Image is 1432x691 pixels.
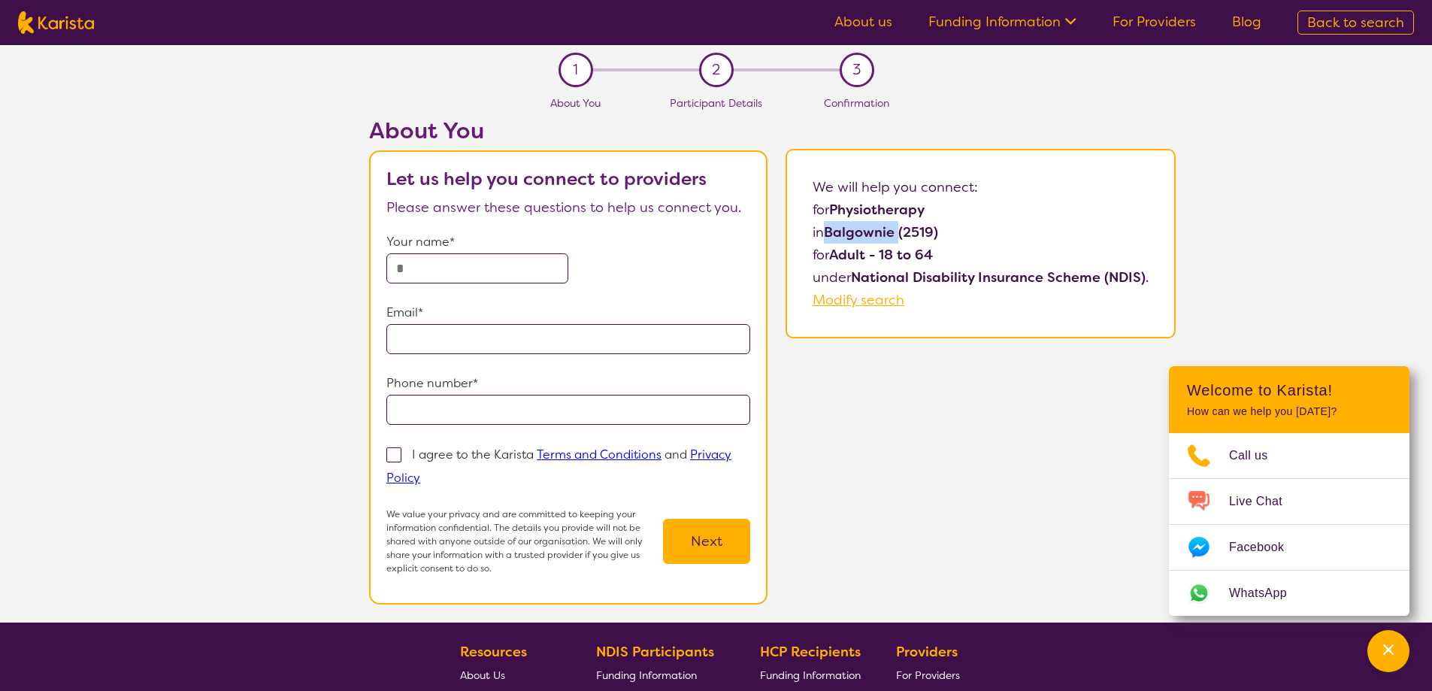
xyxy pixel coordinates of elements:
[1367,630,1409,672] button: Channel Menu
[1232,13,1261,31] a: Blog
[760,643,861,661] b: HCP Recipients
[1169,433,1409,616] ul: Choose channel
[386,447,731,486] p: I agree to the Karista and
[1113,13,1196,31] a: For Providers
[1229,536,1302,559] span: Facebook
[550,96,601,110] span: About You
[386,372,750,395] p: Phone number*
[813,199,1149,221] p: for
[712,59,720,81] span: 2
[596,668,697,682] span: Funding Information
[760,663,861,686] a: Funding Information
[928,13,1076,31] a: Funding Information
[896,668,960,682] span: For Providers
[1187,405,1391,418] p: How can we help you [DATE]?
[369,117,767,144] h2: About You
[596,663,725,686] a: Funding Information
[18,11,94,34] img: Karista logo
[896,663,966,686] a: For Providers
[596,643,714,661] b: NDIS Participants
[573,59,578,81] span: 1
[1229,444,1286,467] span: Call us
[824,223,938,241] b: Balgownie (2519)
[813,266,1149,289] p: under .
[663,519,750,564] button: Next
[1307,14,1404,32] span: Back to search
[813,244,1149,266] p: for
[1169,366,1409,616] div: Channel Menu
[670,96,762,110] span: Participant Details
[852,59,861,81] span: 3
[1229,582,1305,605] span: WhatsApp
[829,201,925,219] b: Physiotherapy
[1187,381,1391,399] h2: Welcome to Karista!
[386,231,750,253] p: Your name*
[824,96,889,110] span: Confirmation
[537,447,662,462] a: Terms and Conditions
[813,176,1149,199] p: We will help you connect:
[1169,571,1409,616] a: Web link opens in a new tab.
[760,668,861,682] span: Funding Information
[460,668,505,682] span: About Us
[460,643,527,661] b: Resources
[896,643,958,661] b: Providers
[386,196,750,219] p: Please answer these questions to help us connect you.
[813,221,1149,244] p: in
[386,167,707,191] b: Let us help you connect to providers
[1297,11,1414,35] a: Back to search
[1229,490,1300,513] span: Live Chat
[834,13,892,31] a: About us
[851,268,1146,286] b: National Disability Insurance Scheme (NDIS)
[813,291,904,309] a: Modify search
[460,663,561,686] a: About Us
[386,508,663,575] p: We value your privacy and are committed to keeping your information confidential. The details you...
[829,246,933,264] b: Adult - 18 to 64
[386,302,750,324] p: Email*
